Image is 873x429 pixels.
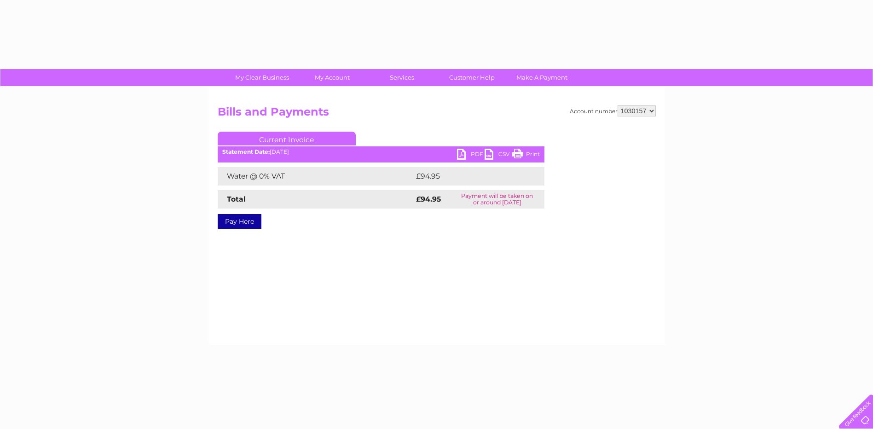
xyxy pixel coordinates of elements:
div: Account number [570,105,656,116]
a: My Clear Business [224,69,300,86]
a: Pay Here [218,214,261,229]
a: Current Invoice [218,132,356,145]
b: Statement Date: [222,148,270,155]
strong: £94.95 [416,195,441,203]
a: Customer Help [434,69,510,86]
td: Water @ 0% VAT [218,167,414,186]
div: [DATE] [218,149,544,155]
a: PDF [457,149,485,162]
strong: Total [227,195,246,203]
td: Payment will be taken on or around [DATE] [450,190,544,209]
a: Services [364,69,440,86]
a: My Account [294,69,370,86]
td: £94.95 [414,167,526,186]
a: CSV [485,149,512,162]
a: Make A Payment [504,69,580,86]
h2: Bills and Payments [218,105,656,123]
a: Print [512,149,540,162]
